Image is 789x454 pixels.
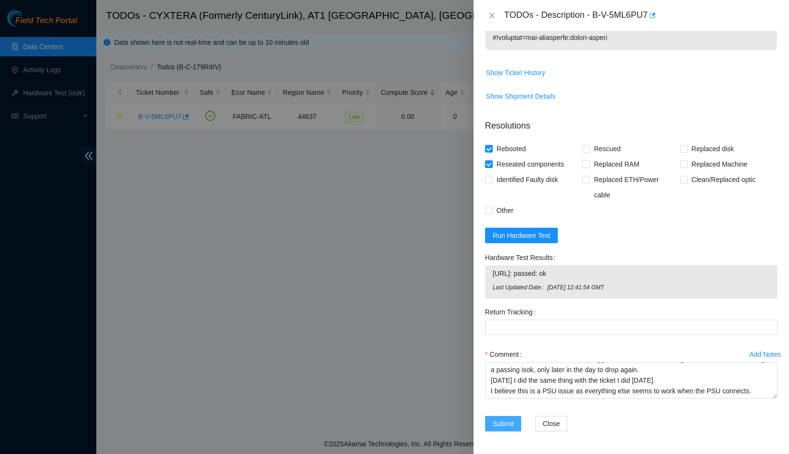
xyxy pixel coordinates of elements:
[485,112,777,132] p: Resolutions
[688,141,738,156] span: Replaced disk
[590,172,680,203] span: Replaced ETH/Power cable
[485,416,522,431] button: Submit
[493,172,562,187] span: Identified Faulty disk
[493,203,517,218] span: Other
[493,283,547,292] span: Last Updated Date
[590,156,643,172] span: Replaced RAM
[486,65,546,80] button: Show Ticket History
[486,91,556,102] span: Show Shipment Details
[485,347,526,362] label: Comment
[590,141,624,156] span: Rescued
[486,67,545,78] span: Show Ticket History
[485,228,558,243] button: Run Hardware Test
[749,347,781,362] button: Add Notes
[485,250,559,265] label: Hardware Test Results
[543,418,560,429] span: Close
[485,11,499,20] button: Close
[493,156,568,172] span: Reseated components
[485,362,777,399] textarea: Comment
[750,351,781,358] div: Add Notes
[535,416,568,431] button: Close
[504,8,777,23] div: TODOs - Description - B-V-5ML6PU7
[493,268,770,279] span: [URL]: passed: ok
[493,141,530,156] span: Rebooted
[688,156,751,172] span: Replaced Machine
[547,283,770,292] span: [DATE] 12:41:54 GMT
[688,172,760,187] span: Clean/Replaced optic
[485,304,539,320] label: Return Tracking
[488,12,496,19] span: close
[493,418,514,429] span: Submit
[485,320,777,335] input: Return Tracking
[486,89,556,104] button: Show Shipment Details
[493,230,551,241] span: Run Hardware Test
